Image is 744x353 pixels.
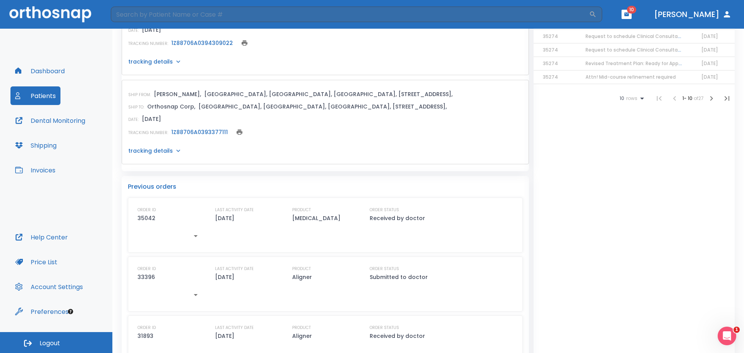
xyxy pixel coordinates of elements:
[292,265,311,272] p: PRODUCT
[10,86,60,105] button: Patients
[142,25,161,34] p: [DATE]
[171,128,228,136] a: 1Z88706A0393377111
[239,38,250,48] button: print
[171,39,233,47] a: 1Z88706A0394309022
[701,60,718,67] span: [DATE]
[718,327,736,345] iframe: Intercom live chat
[204,90,453,99] p: [GEOGRAPHIC_DATA], [GEOGRAPHIC_DATA], [GEOGRAPHIC_DATA], [STREET_ADDRESS],
[198,102,447,111] p: [GEOGRAPHIC_DATA], [GEOGRAPHIC_DATA], [GEOGRAPHIC_DATA], [STREET_ADDRESS],
[586,74,676,80] span: Attn! Mid-course refinement required
[147,102,195,111] p: Orthosnap Corp,
[627,6,636,14] span: 10
[138,324,156,331] p: ORDER ID
[154,90,201,99] p: [PERSON_NAME],
[128,104,144,111] p: SHIP TO:
[215,265,254,272] p: LAST ACTIVITY DATE
[701,74,718,80] span: [DATE]
[215,324,254,331] p: LAST ACTIVITY DATE
[370,214,425,223] p: Received by doctor
[651,7,735,21] button: [PERSON_NAME]
[10,136,61,155] button: Shipping
[67,308,74,315] div: Tooltip anchor
[215,214,234,223] p: [DATE]
[138,214,155,223] p: 35042
[370,331,425,341] p: Received by doctor
[620,96,624,101] span: 10
[682,95,694,102] span: 1 - 10
[138,207,156,214] p: ORDER ID
[734,327,740,333] span: 1
[370,207,399,214] p: ORDER STATUS
[543,33,558,40] span: 35274
[40,339,60,348] span: Logout
[138,265,156,272] p: ORDER ID
[128,116,139,123] p: DATE:
[10,253,62,271] button: Price List
[292,272,312,282] p: Aligner
[10,62,69,80] button: Dashboard
[10,277,88,296] button: Account Settings
[10,228,72,246] button: Help Center
[138,331,153,341] p: 31893
[128,182,523,191] p: Previous orders
[10,111,90,130] button: Dental Monitoring
[111,7,589,22] input: Search by Patient Name or Case #
[234,127,245,138] button: print
[138,272,155,282] p: 33396
[215,272,234,282] p: [DATE]
[694,95,704,102] span: of 27
[9,6,91,22] img: Orthosnap
[701,46,718,53] span: [DATE]
[215,331,234,341] p: [DATE]
[128,91,151,98] p: SHIP FROM:
[586,60,690,67] span: Revised Treatment Plan: Ready for Approval
[128,147,173,155] p: tracking details
[370,272,428,282] p: Submitted to doctor
[215,207,254,214] p: LAST ACTIVITY DATE
[370,324,399,331] p: ORDER STATUS
[10,302,73,321] button: Preferences
[128,40,168,47] p: TRACKING NUMBER:
[128,27,139,34] p: DATE:
[142,114,161,124] p: [DATE]
[292,207,311,214] p: PRODUCT
[543,60,558,67] span: 35274
[128,58,173,65] p: tracking details
[292,324,311,331] p: PRODUCT
[543,46,558,53] span: 35274
[624,96,637,101] span: rows
[370,265,399,272] p: ORDER STATUS
[292,214,341,223] p: [MEDICAL_DATA]
[701,33,718,40] span: [DATE]
[543,74,558,80] span: 35274
[128,129,168,136] p: TRACKING NUMBER:
[10,161,60,179] button: Invoices
[292,331,312,341] p: Aligner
